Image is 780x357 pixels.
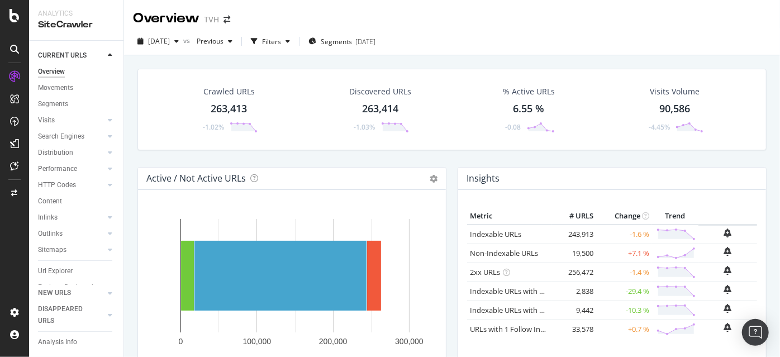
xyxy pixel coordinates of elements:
div: % Active URLs [503,86,555,97]
div: arrow-right-arrow-left [223,16,230,23]
td: 33,578 [551,320,596,339]
div: bell-plus [724,323,732,332]
td: 256,472 [551,263,596,282]
div: DISAPPEARED URLS [38,303,94,327]
button: Filters [246,32,294,50]
div: 263,414 [362,102,398,116]
div: [DATE] [355,37,375,46]
a: Sitemaps [38,244,104,256]
div: -1.03% [354,122,375,132]
div: Filters [262,37,281,46]
div: 263,413 [211,102,248,116]
a: Segments [38,98,116,110]
div: Crawled URLs [203,86,255,97]
a: Visits [38,115,104,126]
a: Inlinks [38,212,104,223]
div: Visits Volume [650,86,700,97]
th: # URLS [551,208,596,225]
a: DISAPPEARED URLS [38,303,104,327]
div: Performance [38,163,77,175]
th: Metric [467,208,551,225]
a: URLs with 1 Follow Inlink [470,324,552,334]
div: Content [38,196,62,207]
td: 19,500 [551,244,596,263]
a: NEW URLS [38,287,104,299]
td: 2,838 [551,282,596,301]
div: CURRENT URLS [38,50,87,61]
button: Previous [192,32,237,50]
text: 300,000 [395,337,424,346]
td: -29.4 % [596,282,652,301]
a: Url Explorer [38,265,116,277]
a: Non-Indexable URLs [470,248,538,258]
div: Overview [38,66,65,78]
div: HTTP Codes [38,179,76,191]
div: 6.55 % [513,102,545,116]
div: bell-plus [724,247,732,256]
span: Segments [321,37,352,46]
div: Open Intercom Messenger [742,319,769,346]
div: Explorer Bookmarks [38,282,98,293]
div: Search Engines [38,131,84,142]
div: Sitemaps [38,244,66,256]
a: Analysis Info [38,336,116,348]
div: Distribution [38,147,73,159]
td: -1.6 % [596,225,652,244]
div: NEW URLS [38,287,71,299]
div: -4.45% [649,122,670,132]
div: bell-plus [724,285,732,294]
h4: Insights [467,171,500,186]
td: +0.7 % [596,320,652,339]
th: Trend [652,208,698,225]
td: -1.4 % [596,263,652,282]
a: HTTP Codes [38,179,104,191]
button: Segments[DATE] [304,32,380,50]
a: Movements [38,82,116,94]
div: Analytics [38,9,115,18]
a: Performance [38,163,104,175]
div: 90,586 [660,102,691,116]
th: Change [596,208,652,225]
text: 0 [179,337,183,346]
span: vs [183,36,192,45]
div: Overview [133,9,199,28]
text: 100,000 [243,337,272,346]
div: Url Explorer [38,265,73,277]
div: -1.02% [203,122,224,132]
a: CURRENT URLS [38,50,104,61]
i: Options [430,175,437,183]
div: Inlinks [38,212,58,223]
div: Discovered URLs [349,86,411,97]
div: Outlinks [38,228,63,240]
td: -10.3 % [596,301,652,320]
div: -0.08 [506,122,521,132]
td: 243,913 [551,225,596,244]
a: Search Engines [38,131,104,142]
a: 2xx URLs [470,267,500,277]
div: SiteCrawler [38,18,115,31]
a: Explorer Bookmarks [38,282,116,293]
div: bell-plus [724,266,732,275]
td: +7.1 % [596,244,652,263]
div: Analysis Info [38,336,77,348]
a: Indexable URLs with Bad Description [470,305,592,315]
a: Overview [38,66,116,78]
div: TVH [204,14,219,25]
div: Segments [38,98,68,110]
div: bell-plus [724,304,732,313]
a: Indexable URLs [470,229,521,239]
a: Distribution [38,147,104,159]
div: Movements [38,82,73,94]
span: 2025 Oct. 8th [148,36,170,46]
h4: Active / Not Active URLs [146,171,246,186]
td: 9,442 [551,301,596,320]
a: Content [38,196,116,207]
div: bell-plus [724,229,732,237]
a: Indexable URLs with Bad H1 [470,286,563,296]
span: Previous [192,36,223,46]
text: 200,000 [319,337,348,346]
a: Outlinks [38,228,104,240]
div: Visits [38,115,55,126]
button: [DATE] [133,32,183,50]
